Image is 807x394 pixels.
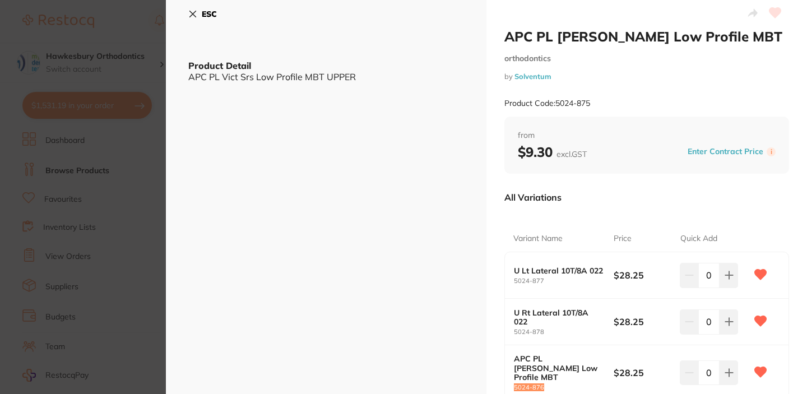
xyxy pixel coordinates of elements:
[504,28,789,45] h2: APC PL [PERSON_NAME] Low Profile MBT
[614,233,632,244] p: Price
[684,146,767,157] button: Enter Contract Price
[514,277,614,285] small: 5024-877
[514,384,614,391] small: 5024-876
[504,192,562,203] p: All Variations
[202,9,217,19] b: ESC
[514,328,614,336] small: 5024-878
[556,149,587,159] span: excl. GST
[518,130,776,141] span: from
[614,316,674,328] b: $28.25
[614,269,674,281] b: $28.25
[188,4,217,24] button: ESC
[514,308,604,326] b: U Rt Lateral 10T/8A 022
[514,72,551,81] a: Solventum
[504,54,789,63] small: orthodontics
[188,72,464,82] div: APC PL Vict Srs Low Profile MBT UPPER
[514,354,604,381] b: APC PL [PERSON_NAME] Low Profile MBT
[504,99,590,108] small: Product Code: 5024-875
[518,143,587,160] b: $9.30
[767,147,776,156] label: i
[188,60,251,71] b: Product Detail
[680,233,717,244] p: Quick Add
[504,72,789,81] small: by
[513,233,563,244] p: Variant Name
[614,367,674,379] b: $28.25
[514,266,604,275] b: U Lt Lateral 10T/8A 022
